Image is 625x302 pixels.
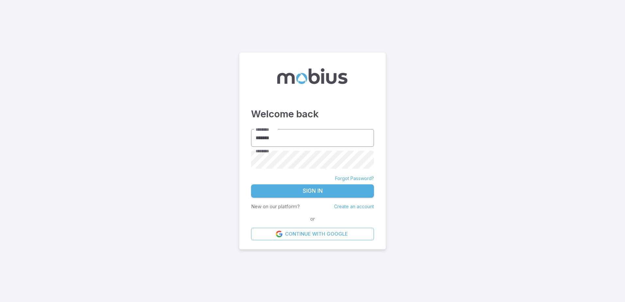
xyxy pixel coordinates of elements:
a: Create an account [334,204,374,209]
a: Forgot Password? [335,175,374,182]
a: Continue with Google [251,228,374,240]
h3: Welcome back [251,107,374,121]
p: New on our platform? [251,203,300,210]
span: or [309,215,316,223]
button: Sign In [251,184,374,198]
